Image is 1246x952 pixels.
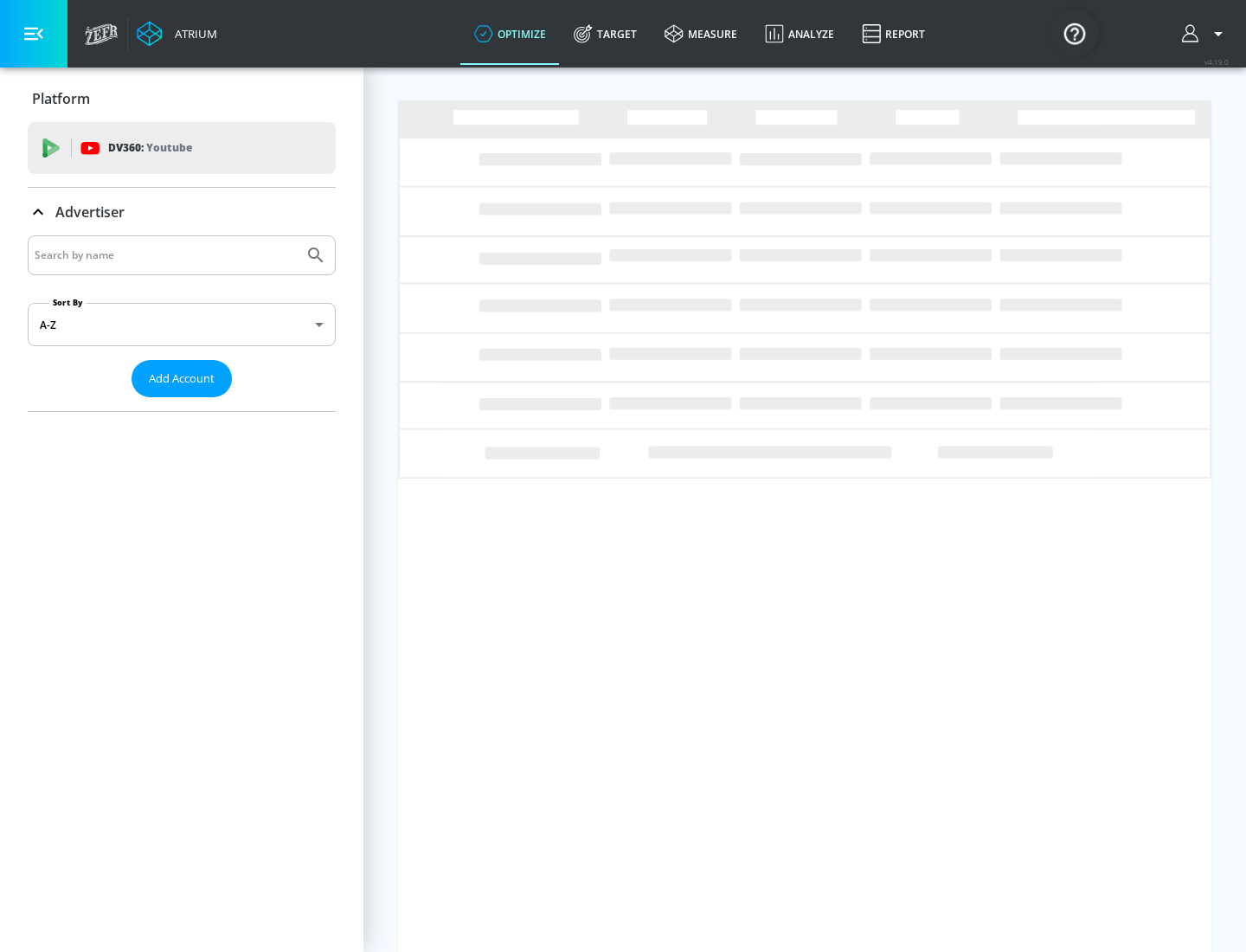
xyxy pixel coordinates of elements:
p: Platform [32,89,90,108]
div: Advertiser [28,235,336,411]
div: Platform [28,74,336,123]
p: DV360: [108,138,192,158]
a: Target [560,3,651,65]
nav: list of Advertiser [28,397,336,411]
a: Atrium [137,21,217,47]
p: Advertiser [55,203,125,222]
a: optimize [460,3,560,65]
div: Advertiser [28,188,336,236]
div: A-Z [28,303,336,346]
span: v 4.19.0 [1204,57,1229,67]
button: Add Account [132,360,232,397]
div: DV360: Youtube [28,122,336,174]
p: Youtube [146,138,192,157]
div: Atrium [168,26,217,42]
label: Sort By [49,297,87,308]
a: Analyze [751,3,848,65]
span: Add Account [149,369,215,389]
input: Search by name [35,244,297,267]
a: measure [651,3,751,65]
a: Report [848,3,939,65]
button: Open Resource Center [1050,9,1099,57]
